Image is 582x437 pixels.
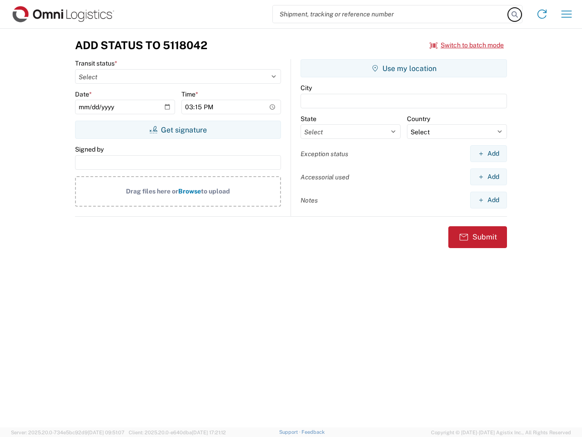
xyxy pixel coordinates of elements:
[201,188,230,195] span: to upload
[181,90,198,98] label: Time
[407,115,430,123] label: Country
[301,150,348,158] label: Exception status
[75,90,92,98] label: Date
[431,428,571,437] span: Copyright © [DATE]-[DATE] Agistix Inc., All Rights Reserved
[88,430,125,435] span: [DATE] 09:51:07
[178,188,201,195] span: Browse
[126,188,178,195] span: Drag files here or
[301,429,325,435] a: Feedback
[301,173,349,181] label: Accessorial used
[301,115,316,123] label: State
[301,196,318,204] label: Notes
[192,430,226,435] span: [DATE] 17:21:12
[448,226,507,248] button: Submit
[75,59,117,67] label: Transit status
[129,430,226,435] span: Client: 2025.20.0-e640dba
[273,5,508,23] input: Shipment, tracking or reference number
[11,430,125,435] span: Server: 2025.20.0-734e5bc92d9
[430,38,504,53] button: Switch to batch mode
[75,39,207,52] h3: Add Status to 5118042
[470,192,507,208] button: Add
[75,145,104,153] label: Signed by
[301,84,312,92] label: City
[301,59,507,77] button: Use my location
[75,121,281,139] button: Get signature
[279,429,302,435] a: Support
[470,145,507,162] button: Add
[470,168,507,185] button: Add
